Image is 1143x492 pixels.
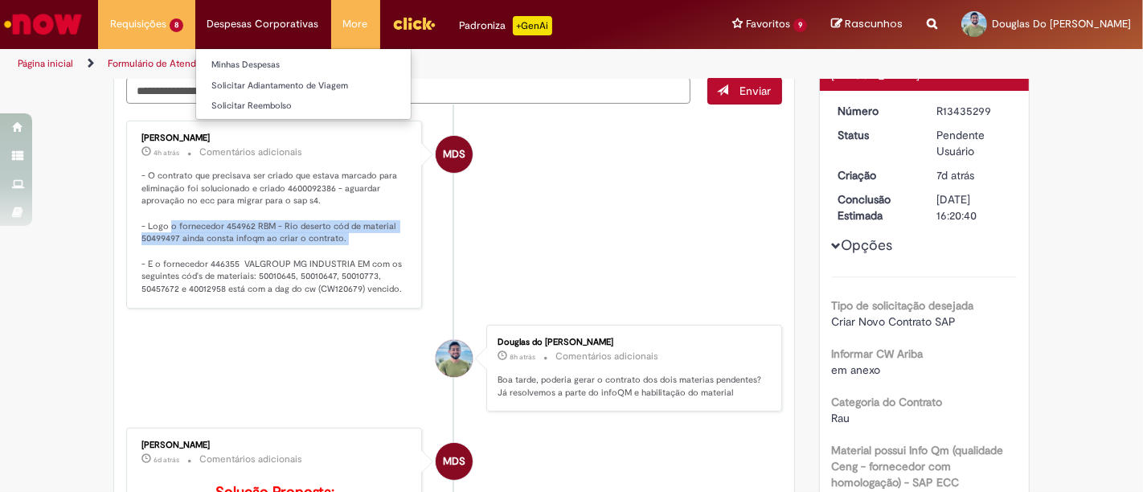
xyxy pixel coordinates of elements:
span: 7d atrás [936,168,974,182]
a: Página inicial [18,57,73,70]
img: ServiceNow [2,8,84,40]
div: [DATE] 16:20:40 [936,191,1011,223]
div: undefined Online [436,136,473,173]
div: [PERSON_NAME] [141,441,409,450]
span: More [343,16,368,32]
span: Rascunhos [845,16,903,31]
div: undefined Online [436,443,473,480]
b: Tipo de solicitação desejada [832,298,974,313]
a: Solicitar Adiantamento de Viagem [196,77,411,95]
div: Douglas do [PERSON_NAME] [498,338,765,347]
img: click_logo_yellow_360x200.png [392,11,436,35]
small: Comentários adicionais [199,146,302,159]
div: R13435299 [936,103,1011,119]
span: Requisições [110,16,166,32]
p: +GenAi [513,16,552,35]
button: Enviar [707,77,782,105]
div: Douglas Do Carmo Santana [436,340,473,377]
b: Material possui Info Qm (qualidade Ceng - fornecedor com homologação) - SAP ECC [832,443,1004,490]
dt: Criação [826,167,925,183]
span: Despesas Corporativas [207,16,319,32]
span: Favoritos [746,16,790,32]
span: 6d atrás [154,455,179,465]
span: MDS [443,135,465,174]
time: 21/08/2025 10:20:54 [936,168,974,182]
span: Criar Novo Contrato SAP [832,314,957,329]
div: [PERSON_NAME] [141,133,409,143]
div: Pendente Usuário [936,127,1011,159]
span: MDS [443,442,465,481]
div: Padroniza [460,16,552,35]
span: 9 [793,18,807,32]
b: Informar CW Ariba [832,346,924,361]
a: Solicitar Reembolso [196,97,411,115]
textarea: Digite sua mensagem aqui... [126,77,690,104]
span: 8 [170,18,183,32]
a: Rascunhos [831,17,903,32]
b: Categoria do Contrato [832,395,943,409]
span: 8h atrás [510,352,535,362]
div: 21/08/2025 10:20:54 [936,167,1011,183]
ul: Trilhas de página [12,49,750,79]
dt: Número [826,103,925,119]
span: Enviar [740,84,772,98]
time: 22/08/2025 11:57:55 [154,455,179,465]
ul: Despesas Corporativas [195,48,412,120]
a: Minhas Despesas [196,56,411,74]
p: Boa tarde, poderia gerar o contrato dos dois materias pendentes? Já resolvemos a parte do infoQM ... [498,374,765,399]
a: Formulário de Atendimento [108,57,227,70]
time: 27/08/2025 10:26:27 [510,352,535,362]
span: Rau [832,411,850,425]
small: Comentários adicionais [199,453,302,466]
span: 4h atrás [154,148,179,158]
dt: Status [826,127,925,143]
time: 27/08/2025 14:24:58 [154,148,179,158]
span: Douglas Do [PERSON_NAME] [992,17,1131,31]
dt: Conclusão Estimada [826,191,925,223]
p: - O contrato que precisava ser criado que estava marcado para eliminação foi solucionado e criado... [141,170,409,296]
small: Comentários adicionais [555,350,658,363]
span: em anexo [832,363,881,377]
